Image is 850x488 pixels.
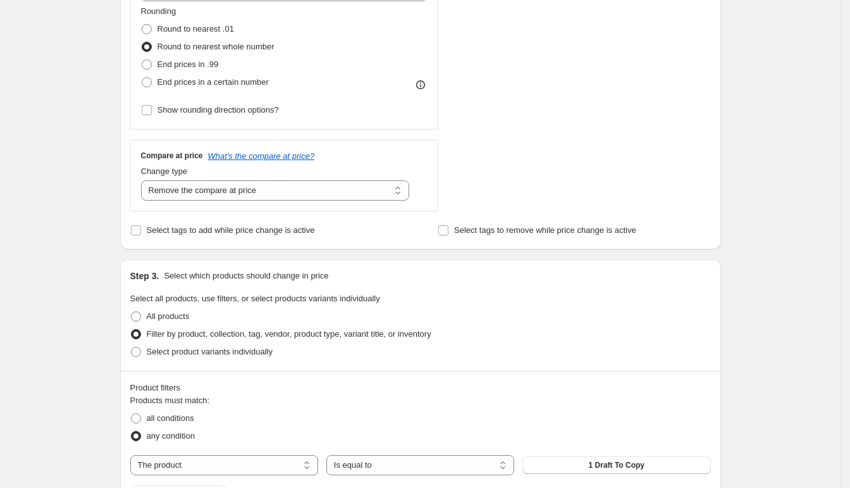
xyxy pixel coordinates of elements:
[147,431,195,441] span: any condition
[157,105,279,115] span: Show rounding direction options?
[130,294,380,303] span: Select all products, use filters, or select products variants individually
[141,166,188,176] span: Change type
[130,382,711,394] div: Product filters
[157,42,274,51] span: Round to nearest whole number
[157,59,219,69] span: End prices in .99
[522,456,710,474] button: 1 Draft To Copy
[147,225,315,235] span: Select tags to add while price change is active
[141,6,176,16] span: Rounding
[147,413,194,423] span: all conditions
[589,460,644,470] span: 1 Draft To Copy
[157,24,234,34] span: Round to nearest .01
[130,270,159,282] h2: Step 3.
[147,311,190,321] span: All products
[147,347,273,356] span: Select product variants individually
[130,396,210,405] span: Products must match:
[208,151,315,161] button: What's the compare at price?
[454,225,636,235] span: Select tags to remove while price change is active
[141,151,203,161] h3: Compare at price
[164,270,328,282] p: Select which products should change in price
[157,77,269,87] span: End prices in a certain number
[147,329,431,339] span: Filter by product, collection, tag, vendor, product type, variant title, or inventory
